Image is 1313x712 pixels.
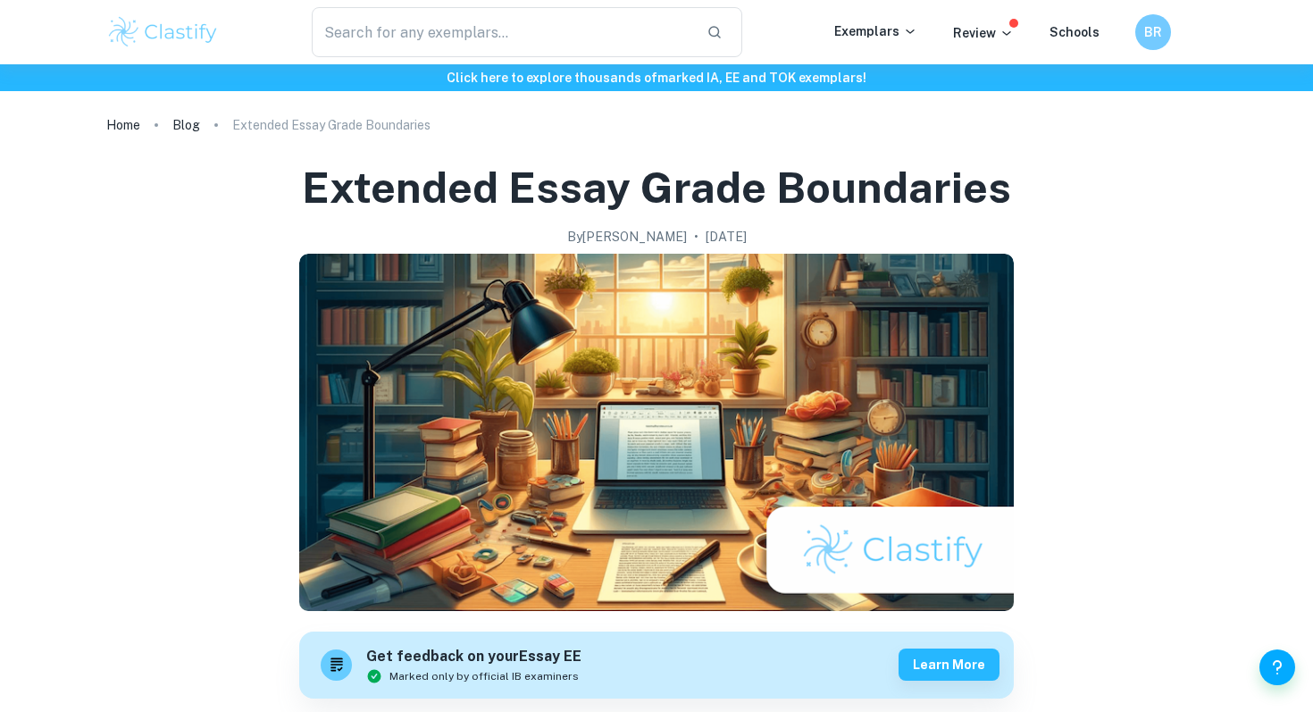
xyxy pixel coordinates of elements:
h6: Get feedback on your Essay EE [366,646,581,668]
h6: BR [1143,22,1164,42]
button: Learn more [899,649,999,681]
a: Get feedback on yourEssay EEMarked only by official IB examinersLearn more [299,632,1014,699]
img: Clastify logo [106,14,220,50]
h6: Click here to explore thousands of marked IA, EE and TOK exemplars ! [4,68,1309,88]
a: Home [106,113,140,138]
h2: [DATE] [706,227,747,247]
p: Exemplars [834,21,917,41]
p: Extended Essay Grade Boundaries [232,115,431,135]
a: Schools [1050,25,1100,39]
span: Marked only by official IB examiners [389,668,579,684]
button: BR [1135,14,1171,50]
input: Search for any exemplars... [312,7,692,57]
img: Extended Essay Grade Boundaries cover image [299,254,1014,611]
h1: Extended Essay Grade Boundaries [302,159,1011,216]
h2: By [PERSON_NAME] [567,227,687,247]
button: Help and Feedback [1259,649,1295,685]
a: Blog [172,113,200,138]
p: • [694,227,698,247]
p: Review [953,23,1014,43]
